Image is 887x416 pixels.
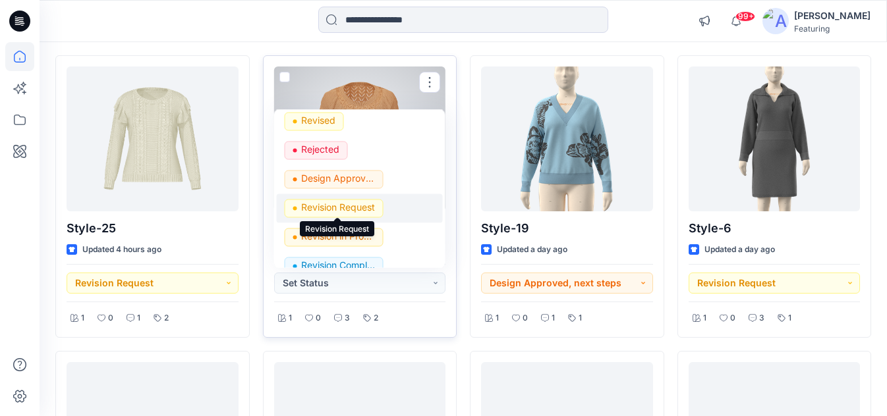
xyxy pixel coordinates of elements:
a: Style-19 [481,66,653,211]
p: 0 [730,311,735,325]
p: 3 [759,311,764,325]
img: avatar [762,8,789,34]
p: Revised [300,112,335,129]
p: Rejected [300,141,339,158]
p: 0 [316,311,321,325]
p: Style-6 [689,219,861,238]
p: Updated a day ago [704,243,775,257]
p: 2 [164,311,169,325]
p: 1 [137,311,140,325]
p: 0 [108,311,113,325]
div: Featuring [794,24,871,34]
a: Style-25 [67,66,239,211]
p: Updated 4 hours ago [82,243,161,257]
p: Style-19 [481,219,653,238]
p: 3 [345,311,350,325]
p: Revision in Progress [300,228,374,245]
p: 1 [579,311,582,325]
p: Design Approved, next steps [300,170,374,187]
p: 1 [289,311,292,325]
p: 1 [552,311,555,325]
div: [PERSON_NAME] [794,8,871,24]
a: Style-12 [274,66,446,211]
p: Updated a day ago [497,243,567,257]
p: Revision Request [300,199,374,216]
p: 0 [523,311,528,325]
p: 1 [788,311,791,325]
a: Style-6 [689,66,861,211]
p: 1 [496,311,499,325]
p: 1 [703,311,706,325]
p: Style-25 [67,219,239,238]
p: Revision Completed [300,257,374,274]
span: 99+ [735,11,755,22]
p: 2 [374,311,378,325]
p: 1 [81,311,84,325]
